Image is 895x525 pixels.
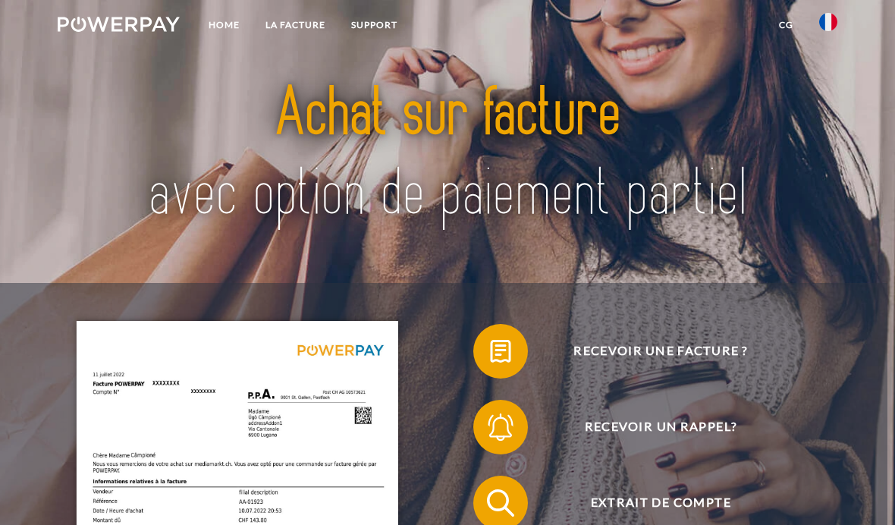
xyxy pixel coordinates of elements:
[137,52,759,255] img: title-powerpay_fr.svg
[196,11,253,39] a: Home
[58,17,180,32] img: logo-powerpay-white.svg
[454,397,848,457] a: Recevoir un rappel?
[766,11,806,39] a: CG
[483,410,517,445] img: qb_bell.svg
[473,324,828,379] button: Recevoir une facture ?
[493,400,827,454] span: Recevoir un rappel?
[483,486,517,520] img: qb_search.svg
[483,335,517,369] img: qb_bill.svg
[473,400,828,454] button: Recevoir un rappel?
[338,11,410,39] a: Support
[493,324,827,379] span: Recevoir une facture ?
[253,11,338,39] a: LA FACTURE
[819,13,837,31] img: fr
[454,321,848,382] a: Recevoir une facture ?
